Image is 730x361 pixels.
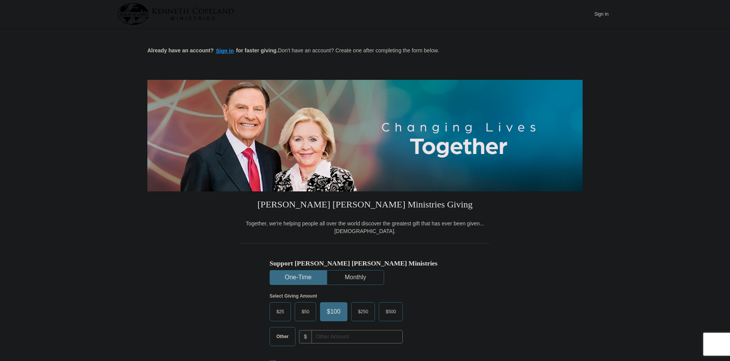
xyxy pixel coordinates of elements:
button: Sign In [590,8,613,20]
strong: Select Giving Amount [270,293,317,299]
div: Together, we're helping people all over the world discover the greatest gift that has ever been g... [241,220,489,235]
button: Monthly [327,270,384,285]
span: $25 [273,306,288,317]
span: $250 [354,306,372,317]
span: $ [299,330,312,343]
span: $500 [382,306,400,317]
h5: Support [PERSON_NAME] [PERSON_NAME] Ministries [270,259,460,267]
strong: Already have an account? for faster giving. [147,47,278,53]
span: $50 [298,306,313,317]
button: Sign in [214,47,236,55]
input: Other Amount [312,330,403,343]
p: Don't have an account? Create one after completing the form below. [147,47,583,55]
span: $100 [323,306,344,317]
img: kcm-header-logo.svg [117,3,234,25]
button: One-Time [270,270,326,285]
span: Other [273,331,292,342]
h3: [PERSON_NAME] [PERSON_NAME] Ministries Giving [241,191,489,220]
